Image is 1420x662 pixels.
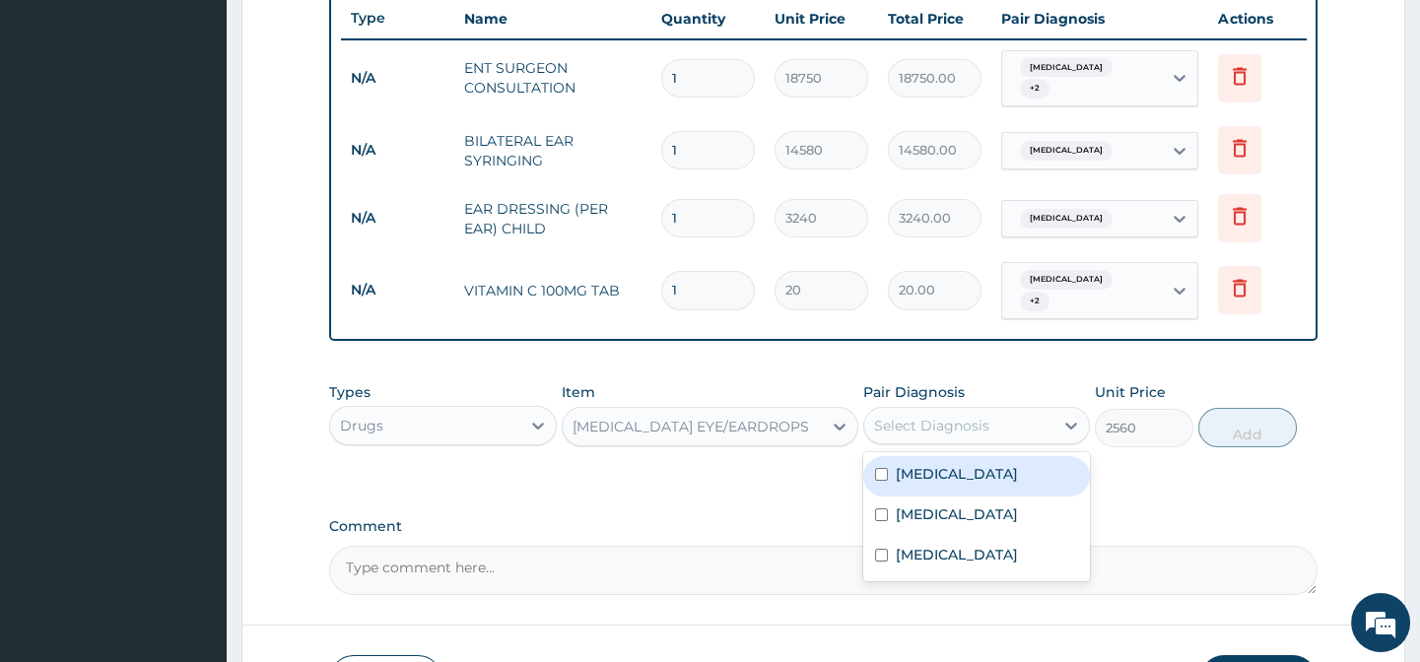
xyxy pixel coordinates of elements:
[454,48,651,107] td: ENT SURGEON CONSULTATION
[1020,209,1113,229] span: [MEDICAL_DATA]
[114,203,272,402] span: We're online!
[340,416,383,435] div: Drugs
[102,110,331,136] div: Chat with us now
[1020,58,1113,78] span: [MEDICAL_DATA]
[329,384,371,401] label: Types
[10,447,375,516] textarea: Type your message and hit 'Enter'
[454,189,651,248] td: EAR DRESSING (PER EAR) CHILD
[1020,79,1049,99] span: + 2
[1095,382,1166,402] label: Unit Price
[329,518,1317,535] label: Comment
[341,272,454,308] td: N/A
[874,416,989,435] div: Select Diagnosis
[341,132,454,168] td: N/A
[896,504,1018,524] label: [MEDICAL_DATA]
[1020,141,1113,161] span: [MEDICAL_DATA]
[1198,408,1297,447] button: Add
[323,10,371,57] div: Minimize live chat window
[896,464,1018,484] label: [MEDICAL_DATA]
[36,99,80,148] img: d_794563401_company_1708531726252_794563401
[863,382,965,402] label: Pair Diagnosis
[341,200,454,236] td: N/A
[454,121,651,180] td: BILATERAL EAR SYRINGING
[1020,270,1113,290] span: [MEDICAL_DATA]
[896,545,1018,564] label: [MEDICAL_DATA]
[1020,292,1049,311] span: + 2
[454,271,651,310] td: VITAMIN C 100MG TAB
[562,382,595,402] label: Item
[341,60,454,97] td: N/A
[573,417,809,436] div: [MEDICAL_DATA] EYE/EARDROPS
